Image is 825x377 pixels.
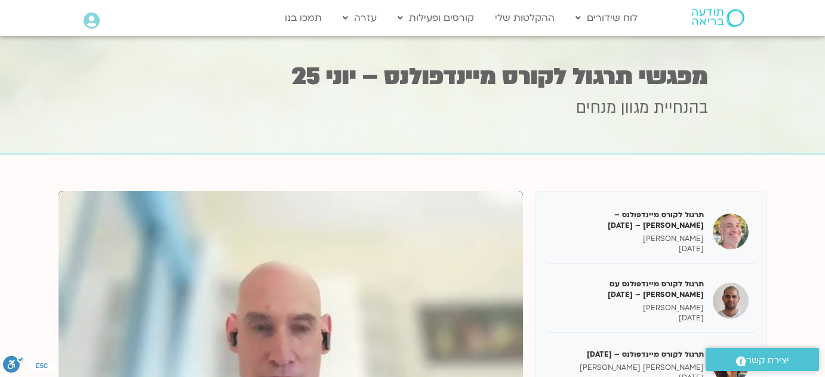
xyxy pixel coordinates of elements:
[692,9,744,27] img: תודעה בריאה
[553,234,704,244] p: [PERSON_NAME]
[553,363,704,373] p: [PERSON_NAME] [PERSON_NAME]
[553,303,704,313] p: [PERSON_NAME]
[279,7,328,29] a: תמכו בנו
[392,7,480,29] a: קורסים ופעילות
[553,313,704,323] p: [DATE]
[713,214,749,249] img: תרגול לקורס מיינדפולנס – רון אלון – 17/06/25
[489,7,561,29] a: ההקלטות שלי
[713,283,749,319] img: תרגול לקורס מיינדפולנס עם דקל קנטי – 18/06/25
[553,209,704,231] h5: תרגול לקורס מיינדפולנס – [PERSON_NAME] – [DATE]
[706,348,819,371] a: יצירת קשר
[337,7,383,29] a: עזרה
[553,244,704,254] p: [DATE]
[570,7,644,29] a: לוח שידורים
[654,97,708,119] span: בהנחיית
[746,353,789,369] span: יצירת קשר
[117,65,708,88] h1: מפגשי תרגול לקורס מיינדפולנס – יוני 25
[553,279,704,300] h5: תרגול לקורס מיינדפולנס עם [PERSON_NAME] – [DATE]
[553,349,704,360] h5: תרגול לקורס מיינדפולנס – [DATE]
